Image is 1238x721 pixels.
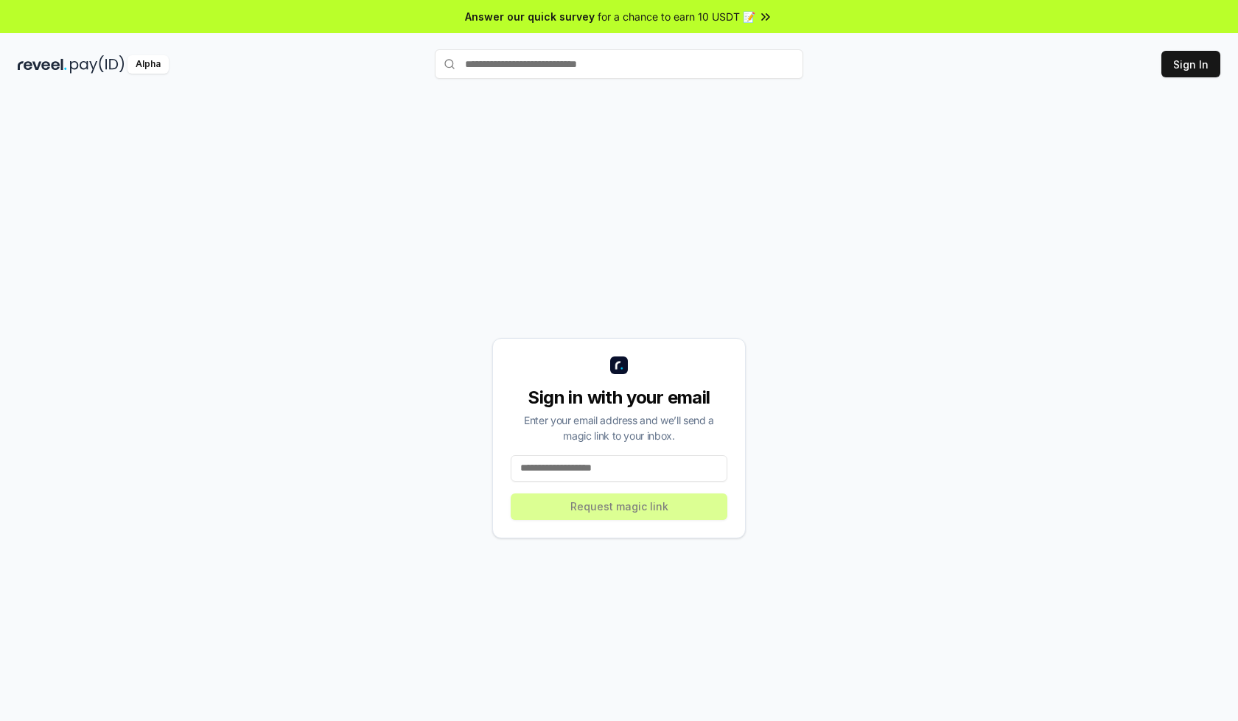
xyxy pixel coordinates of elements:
[1161,51,1220,77] button: Sign In
[610,356,628,374] img: logo_small
[511,412,727,443] div: Enter your email address and we’ll send a magic link to your inbox.
[127,55,169,74] div: Alpha
[511,386,727,409] div: Sign in with your email
[465,9,595,24] span: Answer our quick survey
[598,9,755,24] span: for a chance to earn 10 USDT 📝
[70,55,125,74] img: pay_id
[18,55,67,74] img: reveel_dark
